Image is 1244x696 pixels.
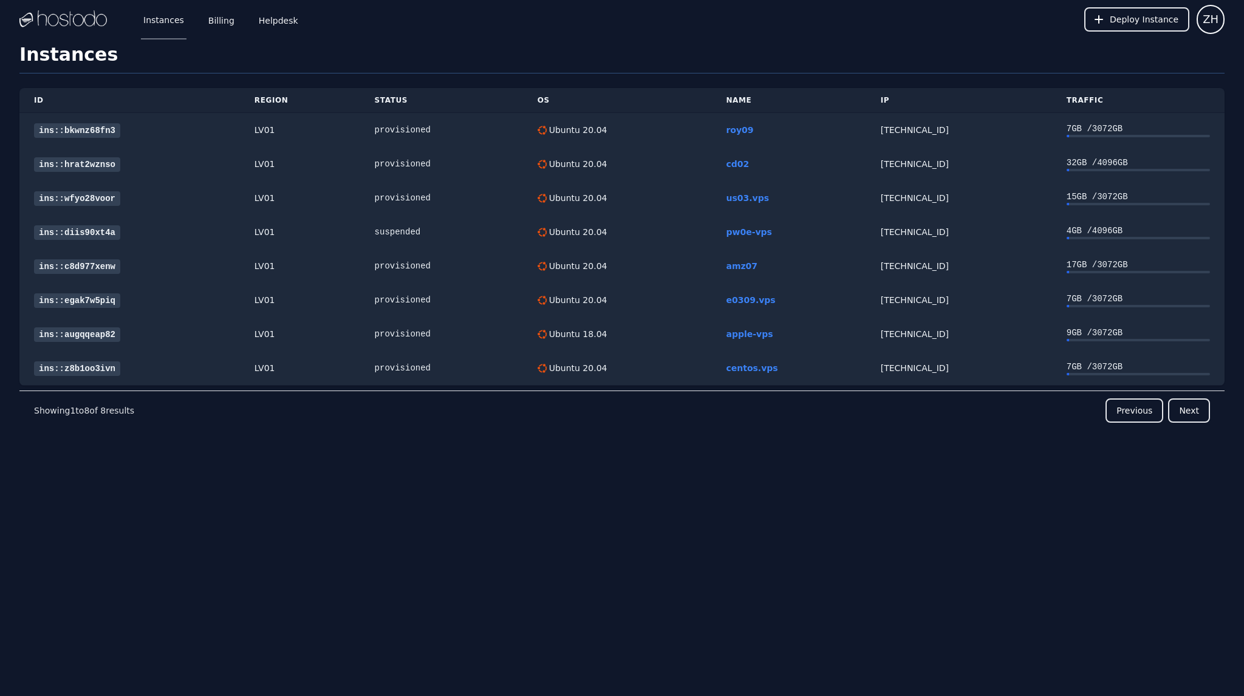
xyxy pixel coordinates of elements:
[375,260,508,272] div: provisioned
[34,157,120,172] a: ins::hrat2wznso
[1052,88,1225,113] th: Traffic
[34,225,120,240] a: ins::diis90xt4a
[1067,191,1210,203] div: 15 GB / 3072 GB
[255,192,346,204] div: LV01
[726,295,775,305] a: e0309.vps
[726,329,773,339] a: apple-vps
[538,364,547,373] img: Ubuntu 20.04
[538,126,547,135] img: Ubuntu 20.04
[255,294,346,306] div: LV01
[547,294,607,306] div: Ubuntu 20.04
[726,261,757,271] a: amz07
[547,362,607,374] div: Ubuntu 20.04
[547,260,607,272] div: Ubuntu 20.04
[881,294,1037,306] div: [TECHNICAL_ID]
[375,226,508,238] div: suspended
[240,88,360,113] th: Region
[34,191,120,206] a: ins::wfyo28voor
[547,192,607,204] div: Ubuntu 20.04
[255,260,346,272] div: LV01
[881,328,1037,340] div: [TECHNICAL_ID]
[726,159,749,169] a: cd02
[375,328,508,340] div: provisioned
[1197,5,1225,34] button: User menu
[100,406,106,415] span: 8
[84,406,89,415] span: 8
[1168,398,1210,423] button: Next
[1067,259,1210,271] div: 17 GB / 3072 GB
[538,194,547,203] img: Ubuntu 20.04
[1067,157,1210,169] div: 32 GB / 4096 GB
[1067,361,1210,373] div: 7 GB / 3072 GB
[19,391,1225,430] nav: Pagination
[255,226,346,238] div: LV01
[538,296,547,305] img: Ubuntu 20.04
[547,158,607,170] div: Ubuntu 20.04
[255,124,346,136] div: LV01
[1067,123,1210,135] div: 7 GB / 3072 GB
[34,123,120,138] a: ins::bkwnz68fn3
[523,88,712,113] th: OS
[375,158,508,170] div: provisioned
[70,406,75,415] span: 1
[547,226,607,238] div: Ubuntu 20.04
[1106,398,1163,423] button: Previous
[255,362,346,374] div: LV01
[255,158,346,170] div: LV01
[375,124,508,136] div: provisioned
[1203,11,1218,28] span: ZH
[547,328,607,340] div: Ubuntu 18.04
[1084,7,1189,32] button: Deploy Instance
[34,293,120,308] a: ins::egak7w5piq
[881,362,1037,374] div: [TECHNICAL_ID]
[375,192,508,204] div: provisioned
[34,327,120,342] a: ins::augqqeap82
[726,193,769,203] a: us03.vps
[726,363,777,373] a: centos.vps
[34,361,120,376] a: ins::z8b1oo3ivn
[881,260,1037,272] div: [TECHNICAL_ID]
[881,124,1037,136] div: [TECHNICAL_ID]
[1067,293,1210,305] div: 7 GB / 3072 GB
[538,160,547,169] img: Ubuntu 20.04
[866,88,1052,113] th: IP
[1110,13,1178,26] span: Deploy Instance
[881,192,1037,204] div: [TECHNICAL_ID]
[19,44,1225,73] h1: Instances
[538,330,547,339] img: Ubuntu 18.04
[375,362,508,374] div: provisioned
[711,88,866,113] th: Name
[255,328,346,340] div: LV01
[34,259,120,274] a: ins::c8d977xenw
[19,88,240,113] th: ID
[375,294,508,306] div: provisioned
[19,10,107,29] img: Logo
[360,88,523,113] th: Status
[1067,225,1210,237] div: 4 GB / 4096 GB
[726,227,771,237] a: pw0e-vps
[538,228,547,237] img: Ubuntu 20.04
[1067,327,1210,339] div: 9 GB / 3072 GB
[881,226,1037,238] div: [TECHNICAL_ID]
[34,404,134,417] p: Showing to of results
[881,158,1037,170] div: [TECHNICAL_ID]
[538,262,547,271] img: Ubuntu 20.04
[547,124,607,136] div: Ubuntu 20.04
[726,125,753,135] a: roy09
